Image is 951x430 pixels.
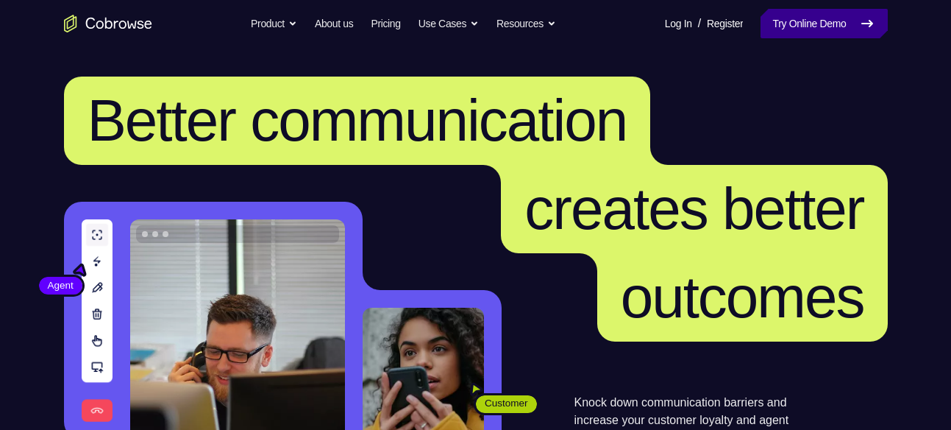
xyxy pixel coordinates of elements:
a: Try Online Demo [761,9,887,38]
span: / [698,15,701,32]
button: Use Cases [418,9,479,38]
button: Product [251,9,297,38]
a: About us [315,9,353,38]
a: Register [707,9,743,38]
span: creates better [524,176,863,242]
a: Log In [665,9,692,38]
span: outcomes [621,264,864,330]
a: Go to the home page [64,15,152,32]
button: Resources [496,9,556,38]
span: Better communication [88,88,627,153]
a: Pricing [371,9,400,38]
